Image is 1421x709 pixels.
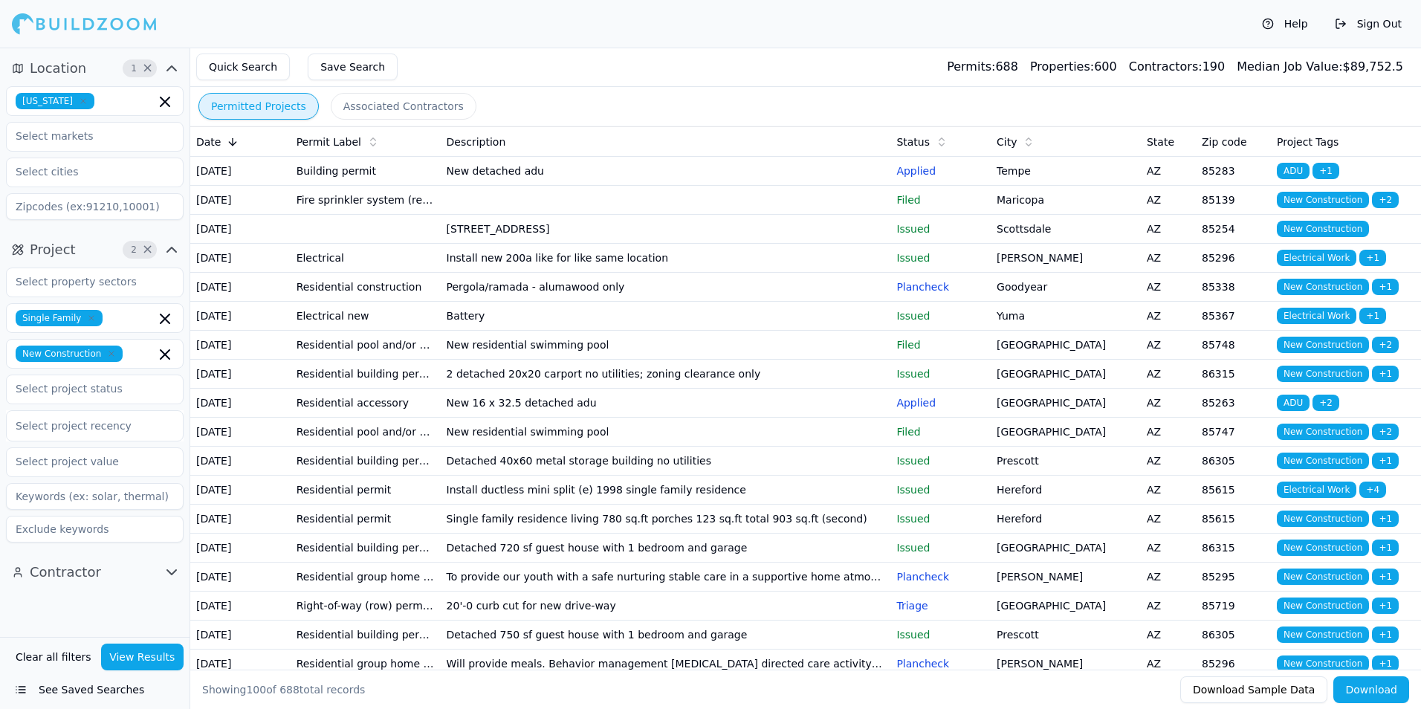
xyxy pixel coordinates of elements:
[1196,563,1271,592] td: 85295
[896,135,985,149] div: Status
[1277,540,1369,556] span: New Construction
[1196,476,1271,505] td: 85615
[1141,302,1196,331] td: AZ
[190,273,291,302] td: [DATE]
[441,592,891,621] td: 20'-0 curb cut for new drive-way
[1141,157,1196,186] td: AZ
[291,244,441,273] td: Electrical
[1030,58,1117,76] div: 600
[896,279,985,294] p: Plancheck
[441,534,891,563] td: Detached 720 sf guest house with 1 bedroom and garage
[1333,676,1409,703] button: Download
[1196,244,1271,273] td: 85296
[291,273,441,302] td: Residential construction
[447,135,885,149] div: Description
[16,346,123,362] span: New Construction
[896,221,985,236] p: Issued
[101,644,184,670] button: View Results
[896,540,985,555] p: Issued
[1237,58,1403,76] div: $ 89,752.5
[441,563,891,592] td: To provide our youth with a safe nurturing stable care in a supportive home atmosphere while enha...
[6,560,184,584] button: Contractor
[1277,598,1369,614] span: New Construction
[1237,59,1342,74] span: Median Job Value:
[1277,395,1310,411] span: ADU
[991,157,1141,186] td: Tempe
[1141,505,1196,534] td: AZ
[1141,563,1196,592] td: AZ
[190,331,291,360] td: [DATE]
[16,310,103,326] span: Single Family
[190,186,291,215] td: [DATE]
[30,58,86,79] span: Location
[7,158,164,185] input: Select cities
[441,244,891,273] td: Install new 200a like for like same location
[190,650,291,679] td: [DATE]
[991,476,1141,505] td: Hereford
[991,592,1141,621] td: [GEOGRAPHIC_DATA]
[896,569,985,584] p: Plancheck
[1030,59,1094,74] span: Properties:
[896,308,985,323] p: Issued
[1141,476,1196,505] td: AZ
[947,59,995,74] span: Permits:
[190,447,291,476] td: [DATE]
[190,244,291,273] td: [DATE]
[441,476,891,505] td: Install ductless mini split (e) 1998 single family residence
[7,123,164,149] input: Select markets
[441,650,891,679] td: Will provide meals. Behavior management [MEDICAL_DATA] directed care activity of daily living w/c...
[1277,250,1356,266] span: Electrical Work
[1277,221,1369,237] span: New Construction
[896,366,985,381] p: Issued
[30,562,101,583] span: Contractor
[1359,250,1386,266] span: + 1
[1277,511,1369,527] span: New Construction
[441,621,891,650] td: Detached 750 sf guest house with 1 bedroom and garage
[991,650,1141,679] td: [PERSON_NAME]
[1196,534,1271,563] td: 86315
[1196,331,1271,360] td: 85748
[991,447,1141,476] td: Prescott
[190,505,291,534] td: [DATE]
[331,93,476,120] button: Associated Contractors
[291,447,441,476] td: Residential building permit application
[1196,186,1271,215] td: 85139
[1277,453,1369,469] span: New Construction
[297,135,435,149] div: Permit Label
[1196,389,1271,418] td: 85263
[1327,12,1409,36] button: Sign Out
[1196,592,1271,621] td: 85719
[991,244,1141,273] td: [PERSON_NAME]
[291,389,441,418] td: Residential accessory
[12,644,95,670] button: Clear all filters
[1141,186,1196,215] td: AZ
[291,331,441,360] td: Residential pool and/or spa
[896,627,985,642] p: Issued
[142,65,153,72] span: Clear Location filters
[1312,163,1339,179] span: + 1
[1141,273,1196,302] td: AZ
[1147,135,1190,149] div: State
[1141,331,1196,360] td: AZ
[997,135,1135,149] div: City
[1372,192,1399,208] span: + 2
[291,186,441,215] td: Fire sprinkler system (residential new)
[7,268,164,295] input: Select property sectors
[896,482,985,497] p: Issued
[202,682,365,697] div: Showing of total records
[991,389,1141,418] td: [GEOGRAPHIC_DATA]
[1202,135,1265,149] div: Zip code
[1141,215,1196,244] td: AZ
[6,516,184,543] input: Exclude keywords
[1277,366,1369,382] span: New Construction
[291,592,441,621] td: Right-of-way (row) permit - residential temporary use
[1129,59,1202,74] span: Contractors:
[441,418,891,447] td: New residential swimming pool
[1372,279,1399,295] span: + 1
[1359,482,1386,498] span: + 4
[1255,12,1315,36] button: Help
[291,650,441,679] td: Residential group home - new
[1141,621,1196,650] td: AZ
[1141,360,1196,389] td: AZ
[896,656,985,671] p: Plancheck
